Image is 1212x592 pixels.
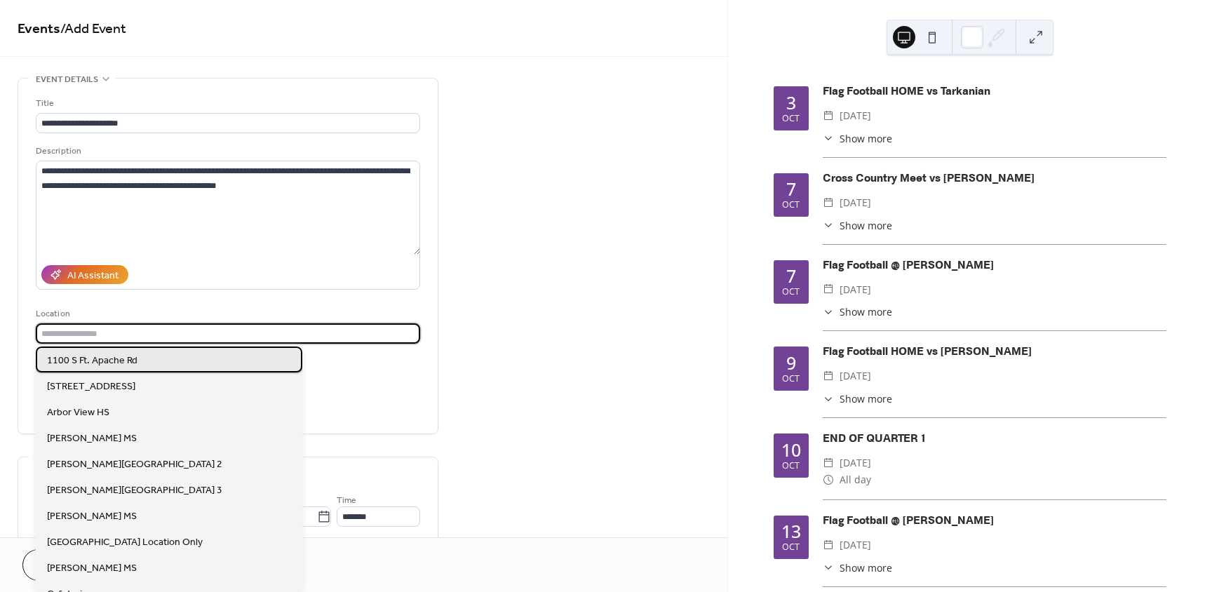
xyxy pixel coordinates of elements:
span: [DATE] [840,107,871,124]
div: ​ [823,218,834,233]
button: ​Show more [823,218,892,233]
div: Oct [782,201,800,210]
div: Flag Football HOME vs Tarkanian [823,83,1166,100]
div: Flag Football @ [PERSON_NAME] [823,513,1166,530]
div: Oct [782,114,800,123]
div: Oct [782,543,800,552]
div: ​ [823,194,834,211]
span: / Add Event [60,15,126,43]
span: Show more [840,131,892,146]
span: [GEOGRAPHIC_DATA] Location Only [47,535,203,550]
span: All day [840,471,871,488]
span: [DATE] [840,455,871,471]
span: [PERSON_NAME][GEOGRAPHIC_DATA] 2 [47,457,222,472]
span: [DATE] [840,194,871,211]
button: ​Show more [823,131,892,146]
span: Show more [840,391,892,406]
span: [DATE] [840,281,871,298]
span: [PERSON_NAME][GEOGRAPHIC_DATA] 3 [47,483,222,498]
span: [DATE] [840,368,871,384]
div: Cross Country Meet vs [PERSON_NAME] [823,170,1166,187]
span: Arbor View HS [47,405,109,420]
div: Location [36,307,417,321]
div: ​ [823,560,834,575]
div: ​ [823,471,834,488]
div: 7 [786,180,796,198]
div: 9 [786,354,796,372]
div: END OF QUARTER 1 [823,431,1166,448]
div: 10 [781,441,801,459]
div: ​ [823,455,834,471]
div: ​ [823,107,834,124]
div: ​ [823,391,834,406]
div: Description [36,144,417,159]
button: ​Show more [823,304,892,319]
button: ​Show more [823,560,892,575]
div: Flag Football @ [PERSON_NAME] [823,257,1166,274]
div: AI Assistant [67,269,119,283]
span: [STREET_ADDRESS] [47,379,135,394]
span: [PERSON_NAME] MS [47,561,137,576]
div: Title [36,96,417,111]
div: Oct [782,375,800,384]
div: ​ [823,537,834,553]
a: Events [18,15,60,43]
button: AI Assistant [41,265,128,284]
div: Oct [782,288,800,297]
button: Cancel [22,549,109,581]
span: Show more [840,218,892,233]
div: 3 [786,94,796,112]
span: [DATE] [840,537,871,553]
span: Event details [36,72,98,87]
div: Oct [782,462,800,471]
div: 13 [781,523,801,540]
span: Show more [840,304,892,319]
div: ​ [823,368,834,384]
div: ​ [823,281,834,298]
div: ​ [823,131,834,146]
span: Time [337,493,356,508]
span: 1100 S Ft. Apache Rd [47,354,137,368]
span: [PERSON_NAME] MS [47,509,137,524]
span: [PERSON_NAME] MS [47,431,137,446]
button: ​Show more [823,391,892,406]
span: Show more [840,560,892,575]
div: 7 [786,267,796,285]
div: Flag Football HOME vs [PERSON_NAME] [823,344,1166,361]
div: ​ [823,304,834,319]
